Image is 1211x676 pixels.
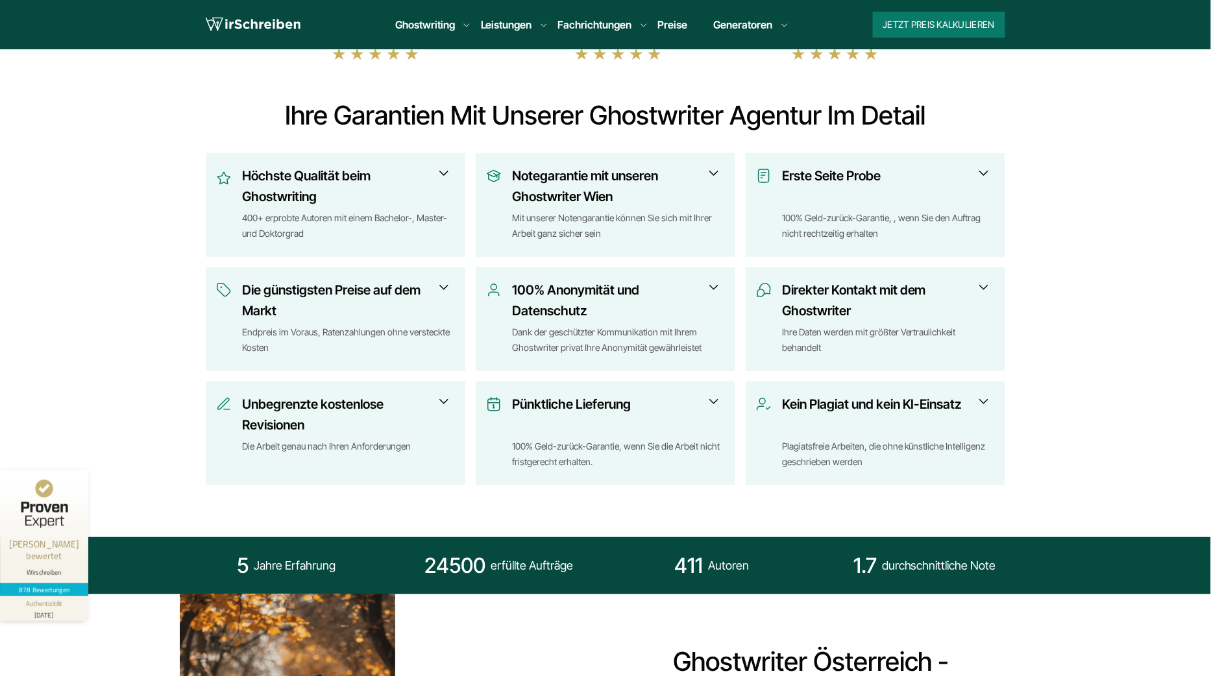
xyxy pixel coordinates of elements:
button: Jetzt Preis kalkulieren [873,12,1005,38]
h3: Notegarantie mit unseren Ghostwriter Wien [512,165,716,207]
span: durchschnittliche Note [882,555,996,576]
h3: Die günstigsten Preise auf dem Markt [242,280,446,321]
div: Mit unserer Notengarantie können Sie sich mit Ihrer Arbeit ganz sicher sein [512,210,725,241]
div: Dank der geschützter Kommunikation mit Ihrem Ghostwriter privat Ihre Anonymität gewährleistet [512,324,725,356]
img: Die günstigsten Preise auf dem Markt [216,282,232,298]
img: stars [574,47,663,61]
strong: 24500 [425,553,486,579]
div: [DATE] [5,609,83,618]
strong: 411 [675,553,703,579]
img: Unbegrenzte kostenlose Revisionen [216,396,232,412]
div: 100% Geld-zurück-Garantie, wenn Sie die Arbeit nicht fristgerecht erhalten. [512,439,725,470]
h3: Erste Seite Probe [782,165,986,207]
span: Jahre Erfahrung [254,555,336,576]
img: Direkter Kontakt mit dem Ghostwriter [756,282,772,298]
img: Höchste Qualität beim Ghostwriting [216,168,232,189]
span: Autoren [709,555,750,576]
div: 100% Geld-zurück-Garantie, , wenn Sie den Auftrag nicht rechtzeitig erhalten [782,210,995,241]
a: Fachrichtungen [558,17,632,32]
a: Generatoren [714,17,773,32]
strong: 1.7 [853,553,877,579]
a: Leistungen [481,17,532,32]
img: 100% Anonymität und Datenschutz [486,282,502,298]
h3: Direkter Kontakt mit dem Ghostwriter [782,280,986,321]
div: Wirschreiben [5,568,83,577]
h3: 100% Anonymität und Datenschutz [512,280,716,321]
img: Kein Plagiat und kein KI-Einsatz [756,396,772,412]
h3: Höchste Qualität beim Ghostwriting [242,165,446,207]
img: stars [791,47,879,61]
h3: Unbegrenzte kostenlose Revisionen [242,394,446,435]
strong: 5 [237,553,249,579]
img: Pünktliche Lieferung [486,396,502,412]
div: Die Arbeit genau nach Ihren Anforderungen [242,439,455,470]
h2: Ihre Garantien mit unserer Ghostwriter Agentur im Detail [206,100,1005,131]
img: stars [332,47,420,61]
div: Ihre Daten werden mit größter Vertraulichkeit behandelt [782,324,995,356]
div: Plagiatsfreie Arbeiten, die ohne künstliche Intelligenz geschrieben werden [782,439,995,470]
h3: Kein Plagiat und kein KI-Einsatz [782,394,986,435]
div: Authentizität [26,599,63,609]
span: erfüllte Aufträge [491,555,574,576]
a: Ghostwriting [395,17,455,32]
div: Endpreis im Voraus, Ratenzahlungen ohne versteckte Kosten [242,324,455,356]
img: logo wirschreiben [206,15,300,34]
div: 400+ erprobte Autoren mit einem Bachelor-, Master- und Doktorgrad [242,210,455,241]
a: Preise [658,18,688,31]
img: Erste Seite Probe [756,168,772,184]
h3: Pünktliche Lieferung [512,394,716,435]
img: Notegarantie mit unseren Ghostwriter Wien [486,168,502,184]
